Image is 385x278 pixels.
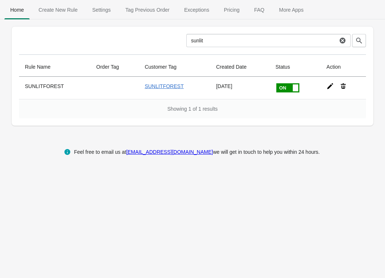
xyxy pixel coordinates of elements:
[19,77,90,99] th: SUNLITFOREST
[19,99,366,118] div: Showing 1 of 1 results
[186,34,338,47] input: Search by name
[218,3,246,16] span: Pricing
[139,57,210,77] th: Customer Tag
[74,148,320,156] div: Feel free to email us at we will get in touch to help you within 24 hours.
[145,83,184,89] a: SUNLITFOREST
[321,57,366,77] th: Action
[273,3,309,16] span: More Apps
[4,3,30,16] span: Home
[19,57,90,77] th: Rule Name
[126,149,213,155] a: [EMAIL_ADDRESS][DOMAIN_NAME]
[90,57,139,77] th: Order Tag
[210,77,269,99] td: [DATE]
[3,0,31,19] button: Home
[210,57,269,77] th: Created Date
[31,0,85,19] button: Create_New_Rule
[120,3,176,16] span: Tag Previous Order
[86,3,117,16] span: Settings
[248,3,270,16] span: FAQ
[270,57,321,77] th: Status
[178,3,215,16] span: Exceptions
[85,0,118,19] button: Settings
[33,3,83,16] span: Create New Rule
